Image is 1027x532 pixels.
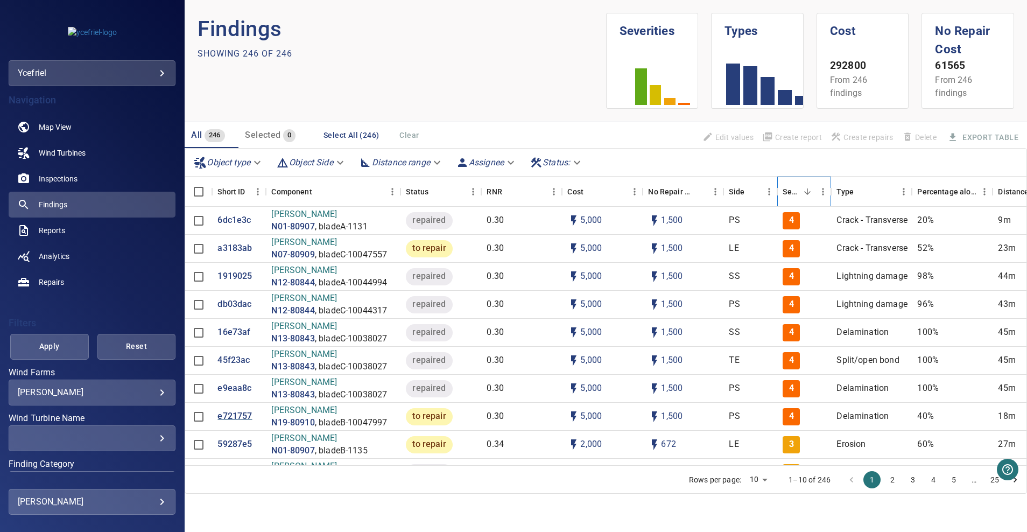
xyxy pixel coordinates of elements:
p: 0.30 [487,242,504,255]
p: [PERSON_NAME] [271,208,367,221]
p: 2,000 [580,438,602,451]
p: 100% [917,354,939,367]
button: Go to page 2 [884,471,901,488]
p: 45m [998,326,1015,339]
a: db03dac [217,298,251,311]
span: Findings that are included in repair orders will not be updated [698,128,758,146]
svg: Auto impact [648,410,661,423]
a: N12-80844 [271,305,314,317]
svg: Auto impact [648,326,661,339]
a: reports noActive [9,218,175,243]
p: 0.30 [487,214,504,227]
p: 1,500 [661,242,683,255]
p: 98% [917,270,933,283]
span: From 246 findings [830,75,867,98]
p: TE [729,354,739,367]
span: 0 [283,129,296,142]
em: Assignee [469,157,504,167]
p: 100% [917,326,939,339]
p: 292800 [830,58,896,74]
nav: pagination navigation [841,471,1025,488]
em: Status : [543,157,570,167]
p: 52% [917,242,933,255]
div: Severity [783,177,800,207]
button: Sort [428,184,444,199]
div: Short ID [217,177,245,207]
p: Crack - Transverse [836,214,908,227]
p: Rows per page: [689,474,741,485]
a: e9eaa8c [217,382,251,395]
button: Menu [815,184,831,200]
button: Go to page 3 [904,471,922,488]
button: Menu [976,184,993,200]
p: 5,000 [580,326,602,339]
a: N01-80907 [271,221,314,233]
button: Menu [761,184,777,200]
svg: Auto impact [648,438,661,451]
p: Delamination [836,382,889,395]
p: PS [729,382,740,395]
span: Wind Turbines [39,148,86,158]
p: , bladeA-1131 [315,221,368,233]
p: SS [729,270,740,283]
button: Sort [800,184,815,199]
p: [PERSON_NAME] [271,348,387,361]
button: Reset [97,334,176,360]
span: repaired [406,270,452,283]
span: Apply the latest inspection filter to create repairs [826,128,898,146]
button: Sort [583,184,599,199]
p: 96% [917,298,933,311]
img: ycefriel-logo [68,27,117,38]
p: 0.30 [487,354,504,367]
h4: Filters [9,318,175,328]
div: Finding Category [9,471,175,497]
p: 5,000 [580,410,602,423]
div: Status: [525,153,587,172]
p: [PERSON_NAME] [271,236,387,249]
button: Apply [10,334,89,360]
p: PS [729,298,740,311]
button: Sort [502,184,517,199]
p: 0.30 [487,382,504,395]
svg: Auto cost [567,354,580,367]
div: ycefriel [9,60,175,86]
p: 4 [789,326,794,339]
p: 1,500 [661,410,683,423]
p: 23m [998,242,1015,255]
p: 4 [789,410,794,423]
a: inspections noActive [9,166,175,192]
div: [PERSON_NAME] [18,387,166,397]
span: Findings that are included in repair orders can not be deleted [898,128,941,146]
a: 16e73af [217,326,250,339]
div: Distance range [355,153,447,172]
button: Menu [546,184,562,200]
p: [PERSON_NAME] [271,460,367,473]
p: 4 [789,242,794,255]
button: Go to page 4 [925,471,942,488]
p: , bladeC-10038027 [315,389,388,401]
p: [PERSON_NAME] [271,320,387,333]
button: Sort [692,184,707,199]
div: Type [831,177,912,207]
h1: No Repair Cost [935,13,1001,58]
p: e721757 [217,410,252,423]
svg: Auto impact [648,270,661,283]
a: 6dc1e3c [217,214,251,227]
p: 4 [789,270,794,283]
p: 3 [789,438,794,451]
span: From 246 findings [935,75,972,98]
p: , bladeC-10047557 [315,249,388,261]
p: 61565 [935,58,1001,74]
a: N07-80909 [271,249,314,261]
p: Showing 246 of 246 [198,47,292,60]
h1: Severities [620,13,685,40]
div: Cost [562,177,643,207]
p: a3183ab [217,242,252,255]
p: 1,500 [661,354,683,367]
svg: Auto impact [648,382,661,395]
button: Menu [465,184,481,200]
span: repaired [406,326,452,339]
